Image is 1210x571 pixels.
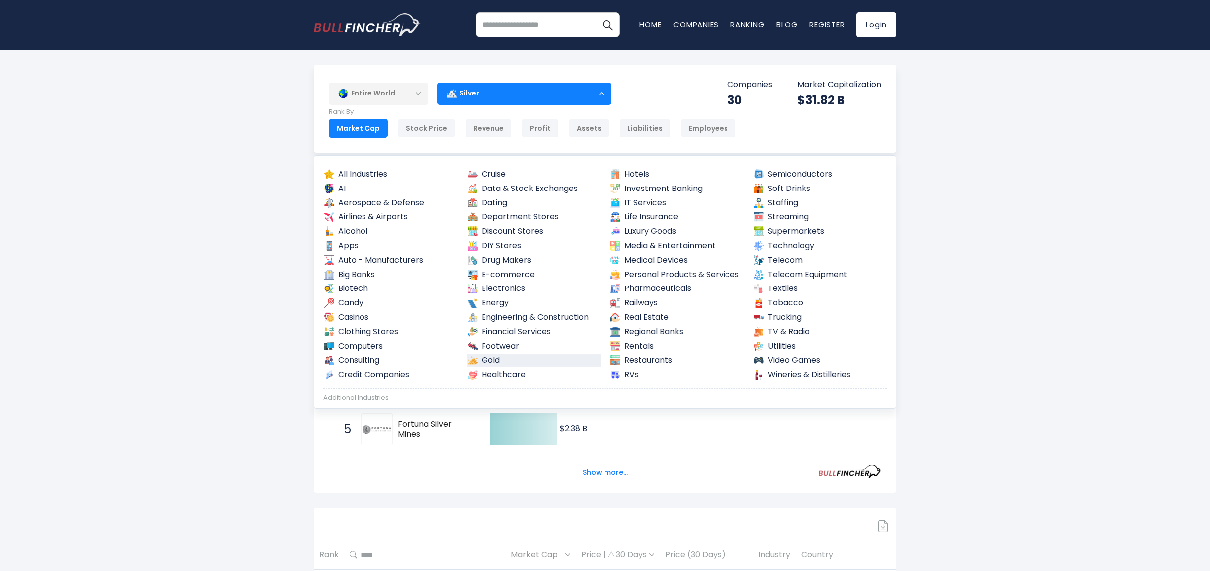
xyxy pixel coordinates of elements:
a: Companies [673,19,719,30]
a: Luxury Goods [609,225,744,238]
a: Supermarkets [753,225,887,238]
a: Streaming [753,211,887,223]
a: Clothing Stores [323,326,458,338]
button: Search [595,12,620,37]
a: Login [856,12,896,37]
div: Employees [681,119,736,138]
a: Computers [323,340,458,353]
div: $31.82 B [797,93,881,108]
th: Price (30 Days) [660,540,753,570]
p: Companies [727,80,772,90]
a: IT Services [609,197,744,209]
a: Big Banks [323,269,458,281]
a: Home [639,19,661,30]
a: Utilities [753,340,887,353]
div: Liabilities [619,119,671,138]
a: Trucking [753,311,887,324]
a: Advertising [323,407,458,420]
a: Auto - Manufacturers [323,254,458,267]
a: Media & Entertainment [609,240,744,252]
a: Blog [776,19,797,30]
a: Credit Companies [323,369,458,381]
a: Farming Supplies [467,407,601,420]
img: Fortuna Silver Mines [363,425,391,433]
th: Country [796,540,896,570]
div: Entire World [329,82,428,105]
a: Video Games [753,354,887,367]
a: Biotech [323,283,458,295]
a: Semiconductors [753,168,887,181]
a: TV & Radio [753,326,887,338]
span: Fortuna Silver Mines [398,419,473,440]
a: Technology [753,240,887,252]
a: All Industries [323,168,458,181]
a: Healthcare [467,369,601,381]
a: Energy [467,297,601,309]
div: 30 [727,93,772,108]
span: 5 [339,421,349,438]
a: Airlines & Airports [323,211,458,223]
button: Show more... [577,464,634,480]
a: Medical Tools [609,407,744,420]
a: Casinos [323,311,458,324]
div: Assets [569,119,609,138]
a: Candy [323,297,458,309]
a: Renewable Energy [753,407,887,420]
th: Rank [314,540,344,570]
a: Railways [609,297,744,309]
a: Register [809,19,845,30]
a: Discount Stores [467,225,601,238]
div: Market Cap [329,119,388,138]
a: Cruise [467,168,601,181]
div: Additional Industries [323,394,887,402]
a: Hotels [609,168,744,181]
a: E-commerce [467,269,601,281]
a: Personal Products & Services [609,269,744,281]
a: Investment Banking [609,183,744,195]
a: Wineries & Distilleries [753,369,887,381]
a: Go to homepage [314,13,421,36]
a: Consulting [323,354,458,367]
p: Market Capitalization [797,80,881,90]
a: Electronics [467,283,601,295]
a: Drug Makers [467,254,601,267]
a: Footwear [467,340,601,353]
a: Medical Devices [609,254,744,267]
a: Tobacco [753,297,887,309]
a: Textiles [753,283,887,295]
a: Apps [323,240,458,252]
a: Department Stores [467,211,601,223]
a: Engineering & Construction [467,311,601,324]
div: Silver [437,82,611,105]
img: bullfincher logo [314,13,421,36]
a: Soft Drinks [753,183,887,195]
div: Price | 30 Days [581,550,654,560]
a: Telecom [753,254,887,267]
a: AI [323,183,458,195]
a: Real Estate [609,311,744,324]
a: Pharmaceuticals [609,283,744,295]
a: Restaurants [609,354,744,367]
a: Rentals [609,340,744,353]
a: Alcohol [323,225,458,238]
a: RVs [609,369,744,381]
a: Aerospace & Defense [323,197,458,209]
a: Gold [467,354,601,367]
span: Market Cap [511,547,563,563]
a: Life Insurance [609,211,744,223]
a: Regional Banks [609,326,744,338]
div: Stock Price [398,119,455,138]
p: Rank By [329,108,736,116]
text: $2.38 B [560,423,587,434]
a: Financial Services [467,326,601,338]
th: Industry [753,540,796,570]
div: Profit [522,119,559,138]
a: Telecom Equipment [753,269,887,281]
div: Revenue [465,119,512,138]
a: Ranking [730,19,764,30]
a: Staffing [753,197,887,209]
a: Dating [467,197,601,209]
a: DIY Stores [467,240,601,252]
a: Data & Stock Exchanges [467,183,601,195]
